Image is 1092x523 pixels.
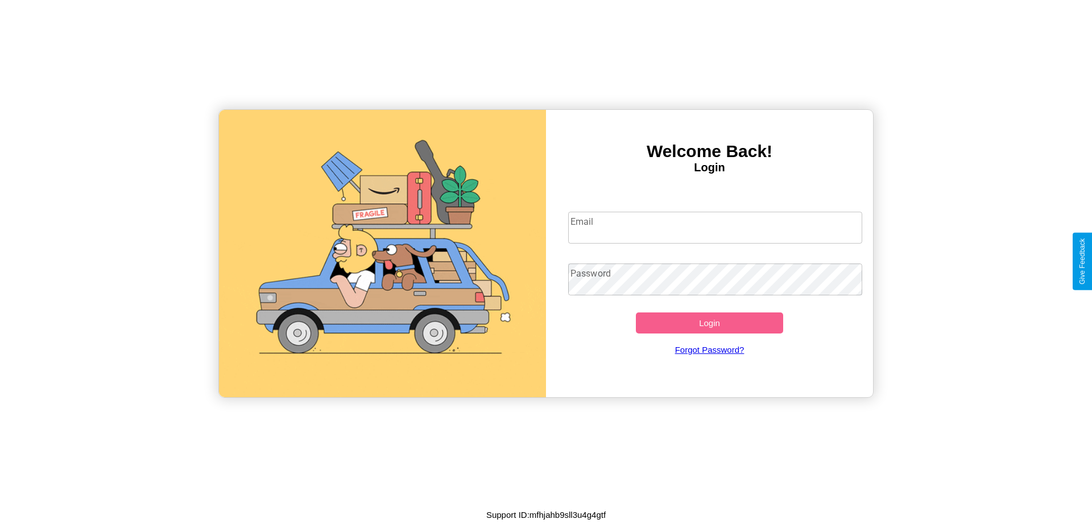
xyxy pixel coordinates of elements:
[486,507,606,522] p: Support ID: mfhjahb9sll3u4g4gtf
[219,110,546,397] img: gif
[562,333,857,366] a: Forgot Password?
[1078,238,1086,285] div: Give Feedback
[636,312,783,333] button: Login
[546,161,873,174] h4: Login
[546,142,873,161] h3: Welcome Back!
